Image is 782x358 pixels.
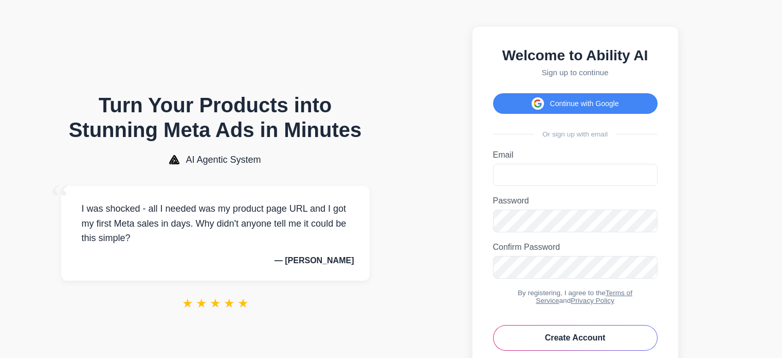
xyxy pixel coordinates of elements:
[182,296,193,311] span: ★
[536,289,632,304] a: Terms of Service
[77,256,354,265] p: — [PERSON_NAME]
[169,155,179,164] img: AI Agentic System Logo
[186,155,261,165] span: AI Agentic System
[196,296,207,311] span: ★
[493,93,658,114] button: Continue with Google
[77,201,354,246] p: I was shocked - all I needed was my product page URL and I got my first Meta sales in days. Why d...
[224,296,235,311] span: ★
[51,176,69,223] span: “
[238,296,249,311] span: ★
[61,93,370,142] h1: Turn Your Products into Stunning Meta Ads in Minutes
[210,296,221,311] span: ★
[493,68,658,77] p: Sign up to continue
[493,47,658,64] h2: Welcome to Ability AI
[571,297,614,304] a: Privacy Policy
[493,196,658,206] label: Password
[493,150,658,160] label: Email
[493,325,658,351] button: Create Account
[493,289,658,304] div: By registering, I agree to the and
[493,243,658,252] label: Confirm Password
[493,130,658,138] div: Or sign up with email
